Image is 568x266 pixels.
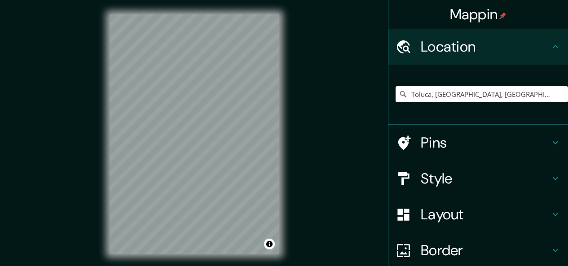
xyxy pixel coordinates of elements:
h4: Layout [421,205,550,223]
canvas: Map [110,14,279,254]
h4: Mappin [450,5,507,23]
img: pin-icon.png [499,12,506,19]
div: Location [388,29,568,65]
button: Toggle attribution [264,239,275,249]
div: Pins [388,125,568,161]
input: Pick your city or area [396,86,568,102]
h4: Location [421,38,550,56]
h4: Border [421,241,550,259]
div: Layout [388,196,568,232]
div: Style [388,161,568,196]
h4: Pins [421,134,550,152]
h4: Style [421,170,550,188]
